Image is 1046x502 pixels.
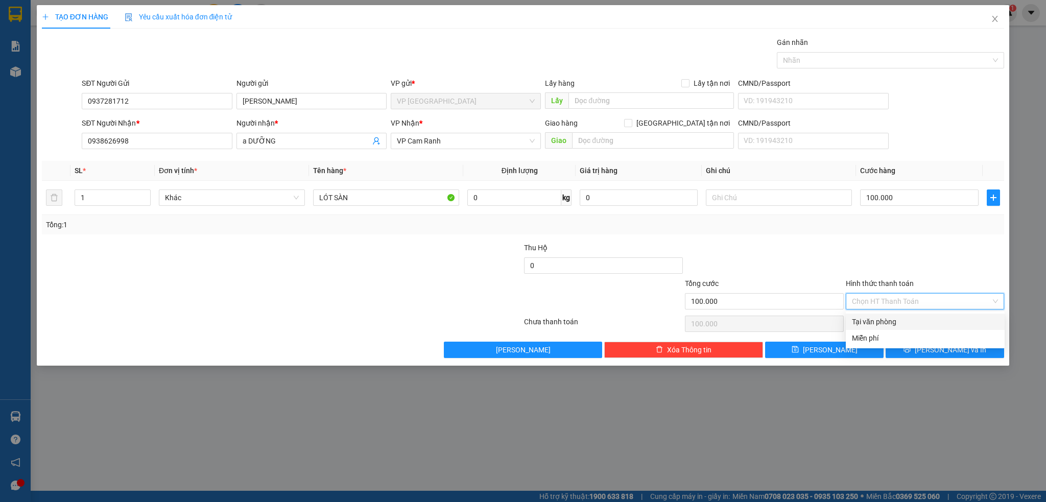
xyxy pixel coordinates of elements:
[690,78,734,89] span: Lấy tận nơi
[846,279,914,288] label: Hình thức thanh toán
[572,132,734,149] input: Dọc đường
[125,13,232,21] span: Yêu cầu xuất hóa đơn điện tử
[561,189,572,206] span: kg
[545,132,572,149] span: Giao
[632,117,734,129] span: [GEOGRAPHIC_DATA] tận nơi
[165,190,299,205] span: Khác
[46,189,62,206] button: delete
[777,38,808,46] label: Gán nhãn
[42,13,49,20] span: plus
[545,79,575,87] span: Lấy hàng
[46,219,404,230] div: Tổng: 1
[792,346,799,354] span: save
[852,332,999,344] div: Miễn phí
[667,344,711,355] span: Xóa Thông tin
[502,166,538,175] span: Định lượng
[523,316,684,334] div: Chưa thanh toán
[159,166,197,175] span: Đơn vị tính
[738,117,888,129] div: CMND/Passport
[545,92,568,109] span: Lấy
[236,78,387,89] div: Người gửi
[738,78,888,89] div: CMND/Passport
[904,346,911,354] span: printer
[580,166,617,175] span: Giá trị hàng
[236,117,387,129] div: Người nhận
[391,119,419,127] span: VP Nhận
[987,194,1000,202] span: plus
[568,92,734,109] input: Dọc đường
[496,344,551,355] span: [PERSON_NAME]
[391,78,541,89] div: VP gửi
[524,244,548,252] span: Thu Hộ
[706,189,852,206] input: Ghi Chú
[125,13,133,21] img: icon
[656,346,663,354] span: delete
[604,342,763,358] button: deleteXóa Thông tin
[915,344,986,355] span: [PERSON_NAME] và In
[987,189,1001,206] button: plus
[397,93,535,109] span: VP Sài Gòn
[860,166,895,175] span: Cước hàng
[444,342,603,358] button: [PERSON_NAME]
[702,161,856,181] th: Ghi chú
[991,15,999,23] span: close
[886,342,1004,358] button: printer[PERSON_NAME] và In
[765,342,884,358] button: save[PERSON_NAME]
[580,189,698,206] input: 0
[803,344,858,355] span: [PERSON_NAME]
[545,119,578,127] span: Giao hàng
[397,133,535,149] span: VP Cam Ranh
[82,117,232,129] div: SĐT Người Nhận
[42,13,108,21] span: TẠO ĐƠN HÀNG
[685,279,719,288] span: Tổng cước
[75,166,83,175] span: SL
[313,189,459,206] input: VD: Bàn, Ghế
[313,166,346,175] span: Tên hàng
[82,78,232,89] div: SĐT Người Gửi
[981,5,1009,34] button: Close
[852,316,999,327] div: Tại văn phòng
[372,137,381,145] span: user-add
